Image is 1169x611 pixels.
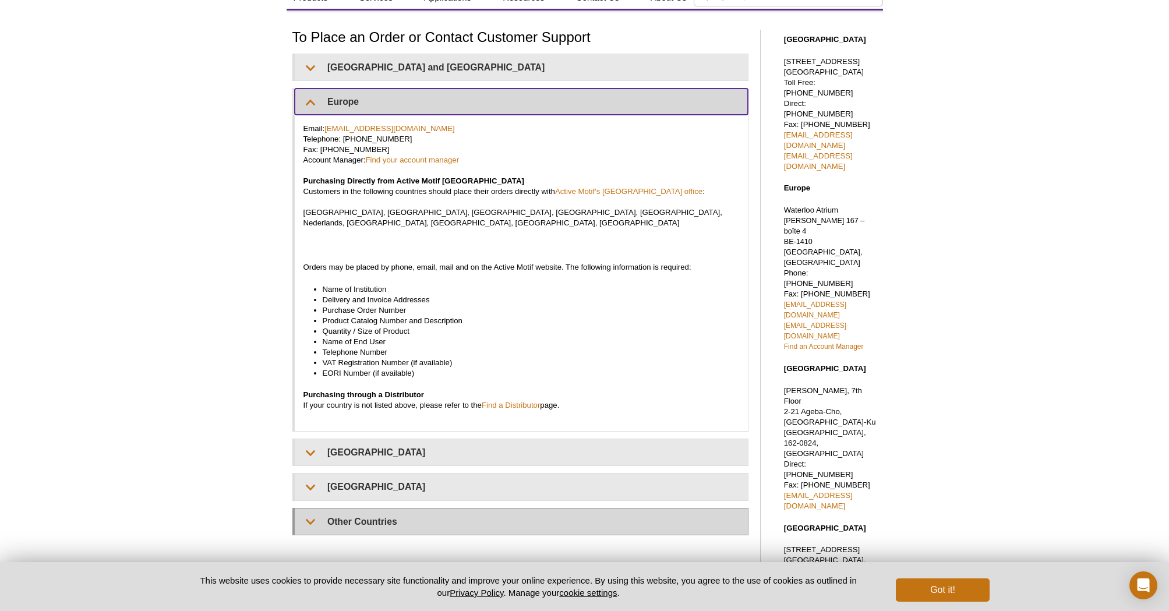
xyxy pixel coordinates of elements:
a: Privacy Policy [450,588,503,598]
li: Name of Institution [323,284,727,295]
a: [EMAIL_ADDRESS][DOMAIN_NAME] [784,491,853,510]
a: [EMAIL_ADDRESS][DOMAIN_NAME] [784,151,853,171]
li: Quantity / Size of Product [323,326,727,337]
a: Find a Distributor [482,401,540,409]
li: Purchase Order Number [323,305,727,316]
p: This website uses cookies to provide necessary site functionality and improve your online experie... [180,574,877,599]
div: Open Intercom Messenger [1129,571,1157,599]
p: If your country is not listed above, please refer to the page. [303,390,739,411]
li: Delivery and Invoice Addresses [323,295,727,305]
summary: [GEOGRAPHIC_DATA] [295,439,748,465]
a: [EMAIL_ADDRESS][DOMAIN_NAME] [784,322,846,340]
p: [STREET_ADDRESS] [GEOGRAPHIC_DATA] Toll Free: [PHONE_NUMBER] Direct: [PHONE_NUMBER] Fax: [PHONE_N... [784,56,877,172]
button: Got it! [896,578,989,602]
li: Product Catalog Number and Description [323,316,727,326]
li: Telephone Number [323,347,727,358]
span: Purchasing Directly from Active Motif [GEOGRAPHIC_DATA] [303,176,524,185]
h1: To Place an Order or Contact Customer Support [292,30,748,47]
p: Orders may be placed by phone, email, mail and on the Active Motif website. The following informa... [303,262,739,273]
summary: Other Countries [295,508,748,535]
a: Find your account manager [366,156,460,164]
li: VAT Registration Number (if available) [323,358,727,368]
li: EORI Number (if available) [323,368,727,379]
li: Name of End User [323,337,727,347]
strong: [GEOGRAPHIC_DATA] [784,364,866,373]
strong: Europe [784,183,810,192]
summary: [GEOGRAPHIC_DATA] and [GEOGRAPHIC_DATA] [295,54,748,80]
a: [EMAIL_ADDRESS][DOMAIN_NAME] [784,301,846,319]
a: [EMAIL_ADDRESS][DOMAIN_NAME] [324,124,455,133]
button: cookie settings [559,588,617,598]
p: [PERSON_NAME], 7th Floor 2-21 Ageba-Cho, [GEOGRAPHIC_DATA]-Ku [GEOGRAPHIC_DATA], 162-0824, [GEOGR... [784,386,877,511]
p: Waterloo Atrium Phone: [PHONE_NUMBER] Fax: [PHONE_NUMBER] [784,205,877,352]
strong: [GEOGRAPHIC_DATA] [784,35,866,44]
summary: [GEOGRAPHIC_DATA] [295,474,748,500]
a: Active Motif's [GEOGRAPHIC_DATA] office [555,187,702,196]
strong: [GEOGRAPHIC_DATA] [784,524,866,532]
span: Purchasing through a Distributor [303,390,424,399]
summary: Europe [295,89,748,115]
a: Find an Account Manager [784,342,864,351]
p: Email: Telephone: [PHONE_NUMBER] Fax: [PHONE_NUMBER] Account Manager: Customers in the following ... [303,123,739,228]
span: [PERSON_NAME] 167 – boîte 4 BE-1410 [GEOGRAPHIC_DATA], [GEOGRAPHIC_DATA] [784,217,865,267]
a: [EMAIL_ADDRESS][DOMAIN_NAME] [784,130,853,150]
